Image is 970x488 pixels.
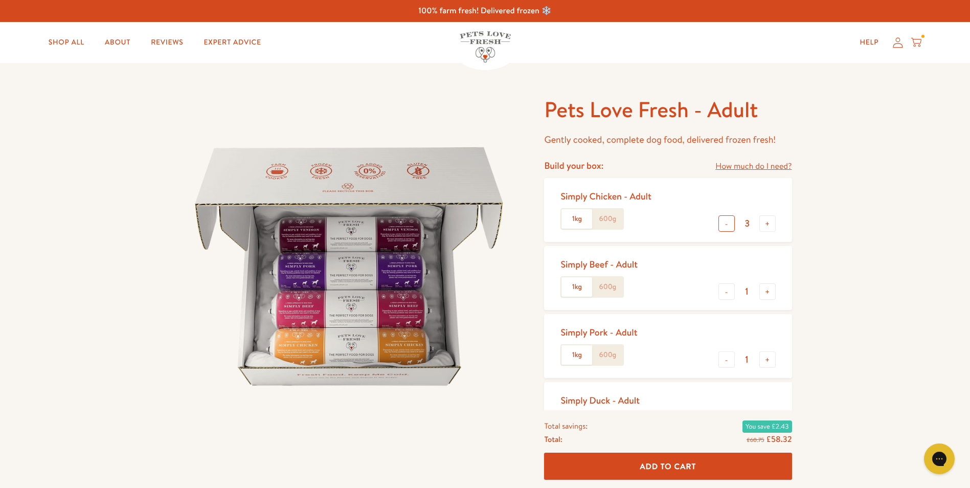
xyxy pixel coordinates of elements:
button: - [718,283,735,300]
s: £60.75 [747,436,764,444]
button: - [718,215,735,232]
span: Add To Cart [640,461,696,472]
a: About [97,32,139,53]
label: 1kg [561,345,592,365]
label: 600g [592,345,623,365]
h4: Build your box: [544,160,603,171]
span: £58.32 [766,434,792,445]
label: 1kg [561,277,592,297]
span: Total savings: [544,419,588,433]
img: Pets Love Fresh - Adult [178,96,520,437]
img: Pets Love Fresh [460,31,511,62]
button: + [759,283,776,300]
label: 1kg [561,209,592,229]
label: 600g [592,209,623,229]
iframe: Gorgias live chat messenger [919,440,960,478]
a: Help [851,32,887,53]
a: Reviews [143,32,191,53]
button: + [759,215,776,232]
button: + [759,351,776,368]
p: Gently cooked, complete dog food, delivered frozen fresh! [544,132,792,148]
a: How much do I need? [715,160,792,173]
a: Shop All [40,32,93,53]
span: You save £2.43 [742,420,792,433]
div: Simply Duck - Adult [560,394,640,406]
button: Add To Cart [544,453,792,480]
h1: Pets Love Fresh - Adult [544,96,792,124]
a: Expert Advice [196,32,269,53]
button: - [718,351,735,368]
label: 600g [592,277,623,297]
div: Simply Beef - Adult [560,258,638,270]
div: Simply Chicken - Adult [560,190,651,202]
span: Total: [544,433,562,446]
div: Simply Pork - Adult [560,326,637,338]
